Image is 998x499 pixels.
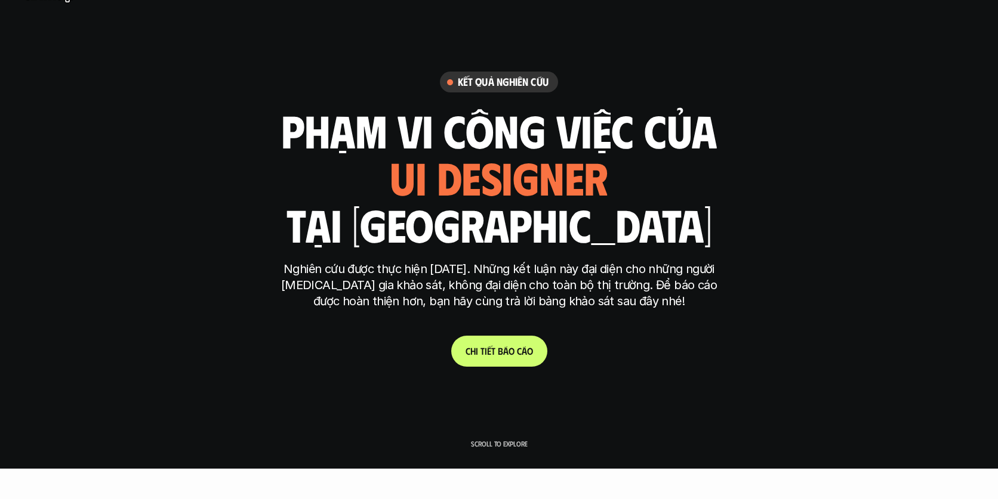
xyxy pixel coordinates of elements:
span: i [476,345,478,357]
h1: phạm vi công việc của [281,105,717,155]
span: i [485,345,487,357]
span: b [498,345,503,357]
span: ế [487,345,491,357]
span: á [522,345,527,357]
span: o [509,345,515,357]
p: Scroll to explore [471,439,528,448]
span: h [470,345,476,357]
span: c [517,345,522,357]
span: á [503,345,509,357]
h6: Kết quả nghiên cứu [458,75,549,89]
span: o [527,345,533,357]
span: C [466,345,470,357]
h1: tại [GEOGRAPHIC_DATA] [287,199,712,249]
span: t [491,345,495,357]
p: Nghiên cứu được thực hiện [DATE]. Những kết luận này đại diện cho những người [MEDICAL_DATA] gia ... [275,261,723,309]
span: t [480,345,485,357]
